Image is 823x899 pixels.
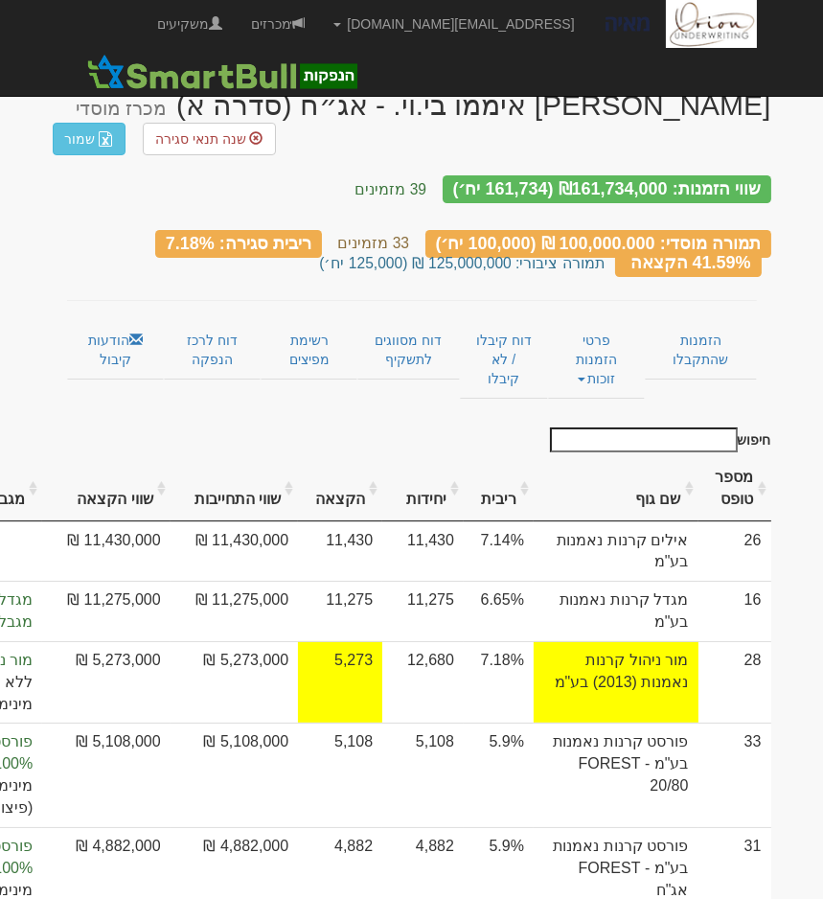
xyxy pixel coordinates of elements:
[171,641,298,724] td: 5,273,000 ₪
[319,255,605,271] small: תמורה ציבורי: 125,000,000 ₪ (125,000 יח׳)
[382,521,464,582] td: 11,430
[548,320,645,399] a: פרטי הזמנות זוכות
[261,320,356,380] a: רשימת מפיצים
[534,641,698,724] td: מור ניהול קרנות נאמנות (2013) בע"מ
[98,131,113,147] img: excel-file-white.png
[357,320,460,380] a: דוח מסווגים לתשקיף
[76,98,167,119] small: מכרז מוסדי
[42,723,170,826] td: 5,108,000 ₪
[534,457,698,521] th: שם גוף : activate to sort column ascending
[298,641,382,724] td: אחוז הקצאה להצעה זו 41.6%
[382,581,464,641] td: 11,275
[42,641,170,724] td: 5,273,000 ₪
[53,123,126,155] a: שמור
[298,521,382,582] td: 11,430
[464,641,534,724] td: 7.18%
[443,175,771,203] div: שווי הזמנות: ₪161,734,000 (161,734 יח׳)
[698,641,771,724] td: 28
[425,230,771,258] div: תמורה מוסדי: 100,000,000 ₪ (100,000 יח׳)
[67,320,164,380] a: הודעות קיבול
[354,181,426,197] small: 39 מזמינים
[164,320,261,380] a: דוח לרכז הנפקה
[534,521,698,582] td: אילים קרנות נאמנות בע"מ
[171,723,298,826] td: 5,108,000 ₪
[630,253,751,272] span: 41.59% הקצאה
[534,581,698,641] td: מגדל קרנות נאמנות בע"מ
[464,521,534,582] td: 7.14%
[81,53,363,91] img: SmartBull Logo
[298,723,382,826] td: 5,108
[337,235,409,251] small: 33 מזמינים
[543,427,771,452] label: חיפוש
[155,131,246,147] span: שנה תנאי סגירה
[42,581,170,641] td: 11,275,000 ₪
[42,457,170,521] th: שווי הקצאה: activate to sort column ascending
[698,521,771,582] td: 26
[460,320,547,399] a: דוח קיבלו / לא קיבלו
[382,457,464,521] th: יחידות: activate to sort column ascending
[171,581,298,641] td: 11,275,000 ₪
[698,723,771,826] td: 33
[42,521,170,582] td: 11,430,000 ₪
[550,427,738,452] input: חיפוש
[698,581,771,641] td: 16
[298,457,382,521] th: הקצאה: activate to sort column ascending
[464,581,534,641] td: 6.65%
[171,457,298,521] th: שווי התחייבות: activate to sort column ascending
[534,723,698,826] td: פורסט קרנות נאמנות בע"מ - FOREST 20/80
[76,89,771,121] div: ליווינג סטון איממו בי.וי. - אג״ח (סדרה א) - הנפקה לציבור
[645,320,756,380] a: הזמנות שהתקבלו
[171,521,298,582] td: 11,430,000 ₪
[155,230,322,258] div: ריבית סגירה: 7.18%
[698,457,771,521] th: מספר טופס: activate to sort column ascending
[464,723,534,826] td: 5.9%
[143,123,276,155] a: שנה תנאי סגירה
[298,581,382,641] td: 11,275
[382,723,464,826] td: 5,108
[382,641,464,724] td: 12,680
[464,457,534,521] th: ריבית : activate to sort column ascending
